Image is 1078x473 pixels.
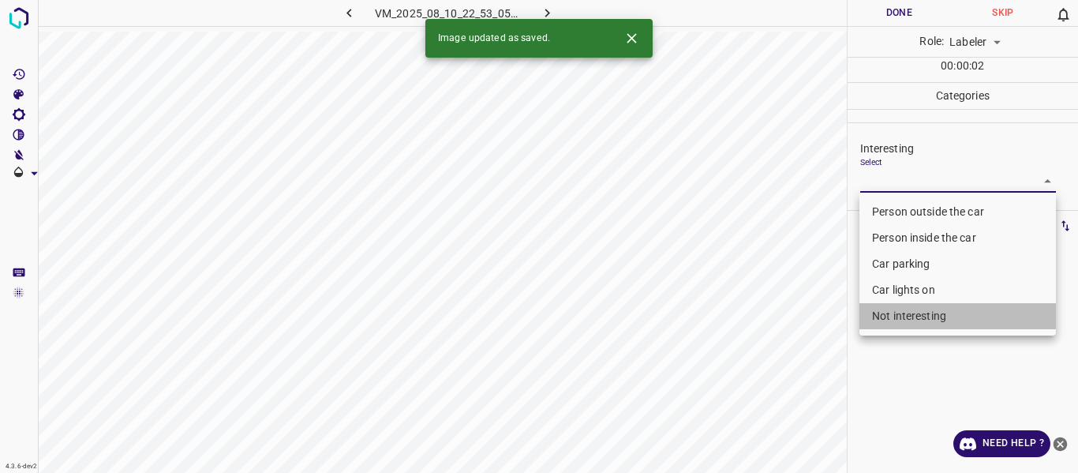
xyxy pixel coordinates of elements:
li: Car lights on [859,277,1056,303]
span: Image updated as saved. [438,32,550,46]
li: Person outside the car [859,199,1056,225]
li: Car parking [859,251,1056,277]
li: Not interesting [859,303,1056,329]
button: Close [617,24,646,53]
li: Person inside the car [859,225,1056,251]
